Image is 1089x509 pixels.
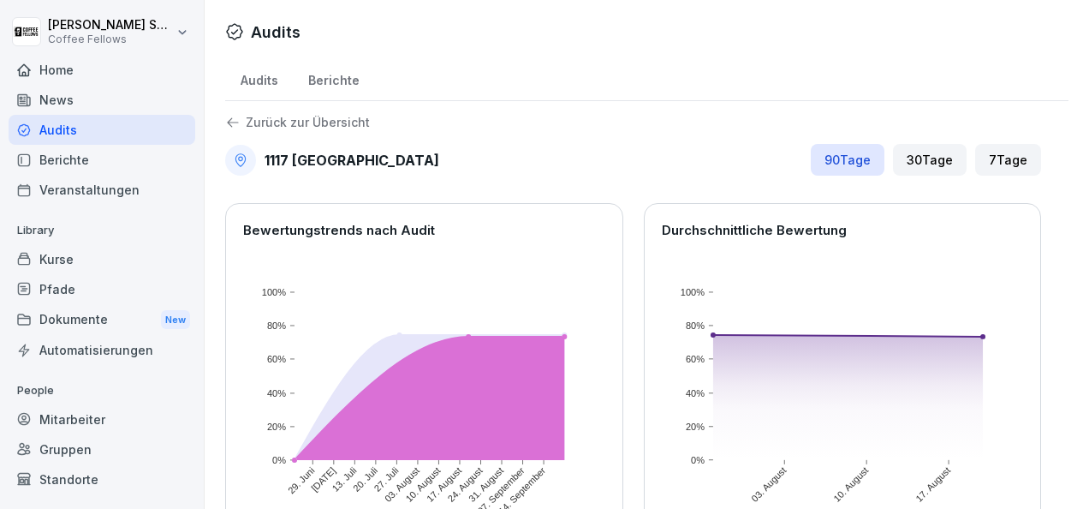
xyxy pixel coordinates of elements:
[251,21,301,44] h1: Audits
[9,175,195,205] a: Veranstaltungen
[685,320,704,331] text: 80%
[9,304,195,336] a: DokumenteNew
[9,85,195,115] a: News
[225,57,293,100] a: Audits
[265,150,439,171] h2: 1117 [GEOGRAPHIC_DATA]
[831,464,870,503] text: 10. August
[685,354,704,364] text: 60%
[309,464,337,493] text: [DATE]
[48,18,173,33] p: [PERSON_NAME] Seel
[9,464,195,494] a: Standorte
[9,145,195,175] a: Berichte
[662,221,1024,241] p: Durchschnittliche Bewertung
[913,464,952,503] text: 17. August
[9,335,195,365] a: Automatisierungen
[267,422,286,432] text: 20%
[243,221,605,241] p: Bewertungstrends nach Audit
[9,304,195,336] div: Dokumente
[9,217,195,244] p: Library
[749,464,788,503] text: 03. August
[272,455,286,465] text: 0%
[691,455,705,465] text: 0%
[330,464,359,493] text: 13. Juli
[685,388,704,398] text: 40%
[975,144,1041,176] div: 7 Tage
[9,377,195,404] p: People
[467,464,505,503] text: 31. August
[811,144,884,176] div: 90 Tage
[9,404,195,434] a: Mitarbeiter
[446,464,485,503] text: 24. August
[893,144,967,176] div: 30 Tage
[383,464,421,503] text: 03. August
[685,422,704,432] text: 20%
[404,464,443,503] text: 10. August
[372,464,401,493] text: 27. Juli
[9,244,195,274] a: Kurse
[9,274,195,304] a: Pfade
[286,464,317,495] text: 29. Juni
[680,287,704,297] text: 100%
[267,354,286,364] text: 60%
[262,287,286,297] text: 100%
[425,464,463,503] text: 17. August
[267,320,286,331] text: 80%
[267,388,286,398] text: 40%
[9,115,195,145] a: Audits
[9,434,195,464] a: Gruppen
[293,57,374,100] a: Berichte
[225,115,1041,130] a: Zurück zur Übersicht
[161,310,190,330] div: New
[351,464,379,493] text: 20. Juli
[9,55,195,85] a: Home
[48,33,173,45] p: Coffee Fellows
